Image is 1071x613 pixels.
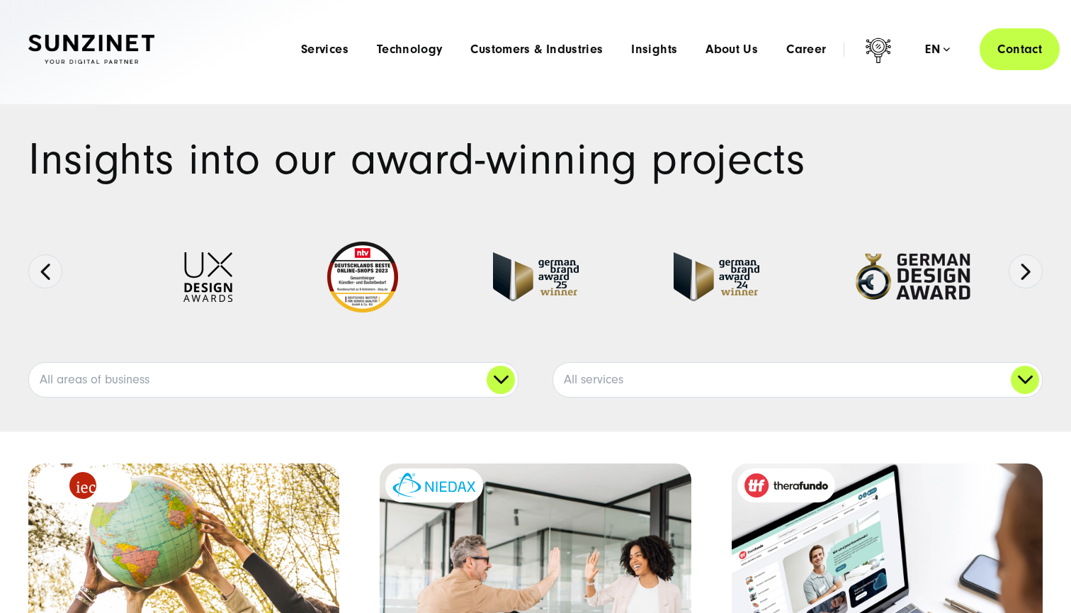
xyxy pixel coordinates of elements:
[553,363,1042,397] a: All services
[980,28,1060,70] a: Contact
[28,138,1043,181] h1: Insights into our award-winning projects
[631,43,677,57] a: Insights
[786,43,826,57] a: Career
[392,473,476,497] img: niedax-logo
[493,252,579,301] img: German Brand Award winner 2025 - Full Service Digital Agentur SUNZINET
[377,43,443,57] a: Technology
[28,35,154,64] img: SUNZINET Full Service Digital Agentur
[674,252,759,301] img: German-Brand-Award - fullservice digital agentur SUNZINET
[301,43,348,57] a: Services
[854,252,971,301] img: German-Design-Award - fullservice digital agentur SUNZINET
[29,363,518,397] a: All areas of business
[705,43,758,57] a: About Us
[744,473,828,497] img: therafundo_10-2024_logo_2c
[925,43,950,57] div: en
[327,242,398,313] img: Deutschlands beste Online Shops 2023 - boesner - Kunde - SUNZINET
[183,252,232,302] img: UX-Design-Awards - fullservice digital agentur SUNZINET
[1009,254,1043,288] button: Next
[69,472,96,499] img: logo_IEC
[470,43,603,57] a: Customers & Industries
[28,254,62,288] button: Previous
